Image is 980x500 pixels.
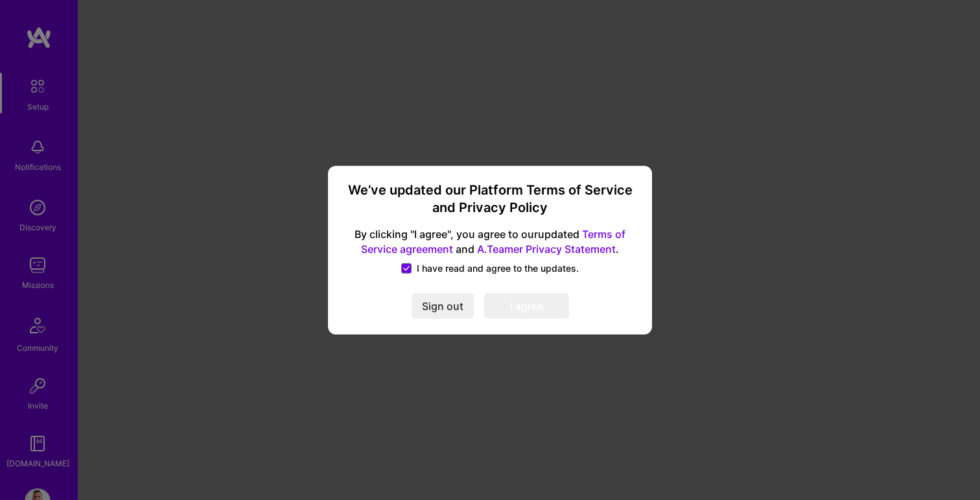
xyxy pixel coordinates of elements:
h3: We’ve updated our Platform Terms of Service and Privacy Policy [344,181,636,217]
span: I have read and agree to the updates. [417,262,579,275]
span: By clicking "I agree", you agree to our updated and . [344,227,636,257]
a: Terms of Service agreement [361,228,625,256]
button: Sign out [412,293,474,319]
button: I agree [484,293,569,319]
a: A.Teamer Privacy Statement [477,243,616,256]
